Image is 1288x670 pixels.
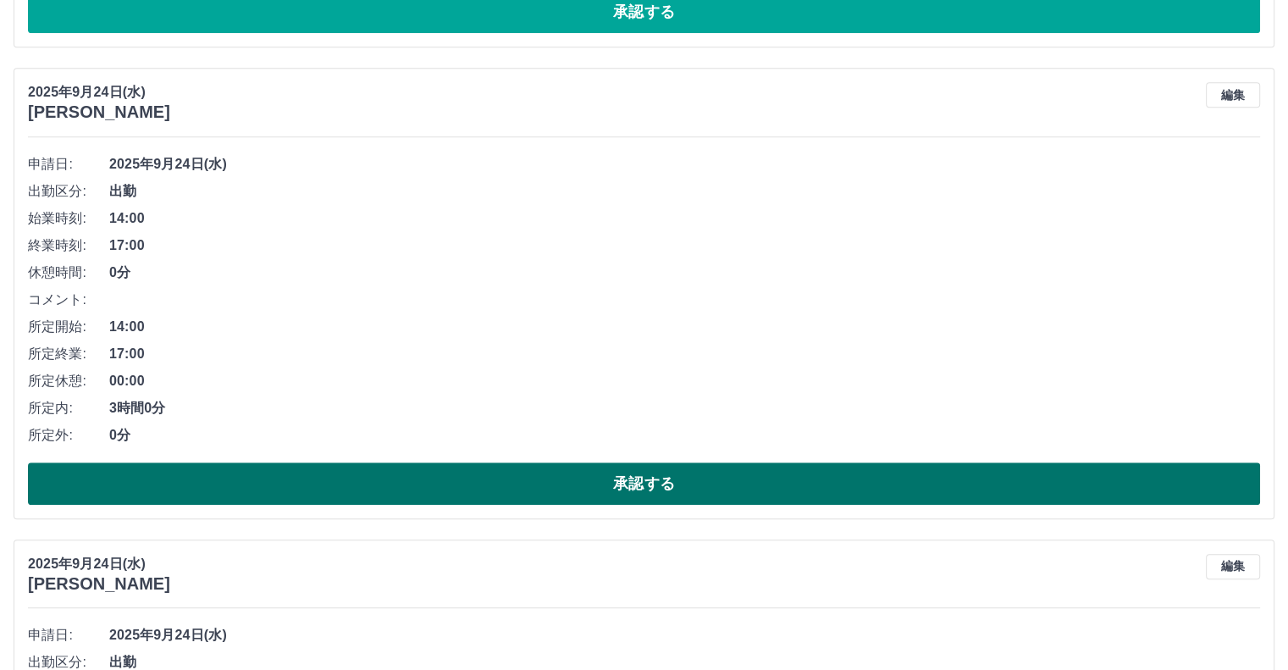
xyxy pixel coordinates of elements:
span: 休憩時間: [28,263,109,283]
span: コメント: [28,290,109,310]
h3: [PERSON_NAME] [28,102,170,122]
span: 0分 [109,425,1260,446]
h3: [PERSON_NAME] [28,574,170,594]
span: 所定外: [28,425,109,446]
span: 申請日: [28,154,109,174]
span: 2025年9月24日(水) [109,625,1260,645]
span: 17:00 [109,235,1260,256]
span: 14:00 [109,208,1260,229]
span: 14:00 [109,317,1260,337]
span: 申請日: [28,625,109,645]
span: 00:00 [109,371,1260,391]
button: 編集 [1206,554,1260,579]
span: 終業時刻: [28,235,109,256]
span: 所定開始: [28,317,109,337]
span: 出勤区分: [28,181,109,202]
button: 編集 [1206,82,1260,108]
span: 始業時刻: [28,208,109,229]
span: 所定内: [28,398,109,418]
span: 2025年9月24日(水) [109,154,1260,174]
span: 所定休憩: [28,371,109,391]
span: 0分 [109,263,1260,283]
span: 所定終業: [28,344,109,364]
p: 2025年9月24日(水) [28,82,170,102]
span: 3時間0分 [109,398,1260,418]
span: 17:00 [109,344,1260,364]
button: 承認する [28,462,1260,505]
p: 2025年9月24日(水) [28,554,170,574]
span: 出勤 [109,181,1260,202]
